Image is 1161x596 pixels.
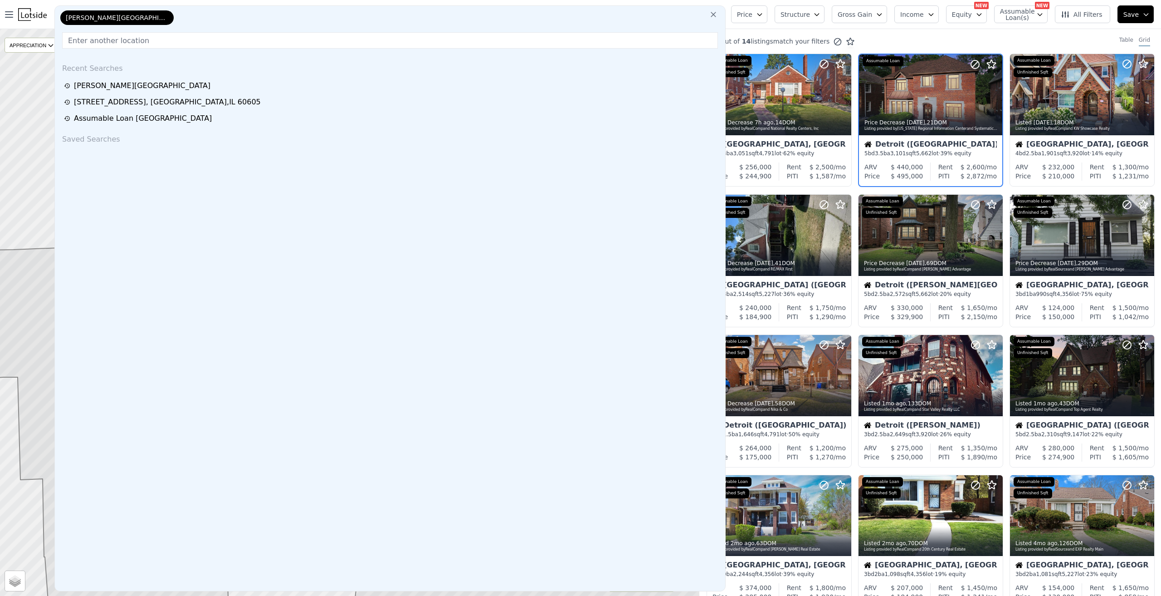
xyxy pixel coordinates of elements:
span: $ 1,450 [961,584,985,591]
div: Listing provided by RealComp and KW Showcase Realty [1015,126,1150,132]
span: $ 1,350 [961,444,985,452]
div: 3 bd 1 ba sqft lot · 75% equity [1015,291,1149,298]
div: PITI [1090,453,1101,462]
div: /mo [798,312,846,321]
span: $ 184,900 [739,313,771,320]
div: Unfinished Sqft [862,488,901,498]
span: 5,227 [759,291,774,297]
span: $ 1,800 [810,584,834,591]
span: $ 495,000 [891,172,923,180]
div: Rent [938,303,953,312]
span: 2,572 [890,291,905,297]
div: /mo [953,443,997,453]
div: Assumable Loan [862,337,903,347]
div: Listing provided by RealSource and [PERSON_NAME] Advantage [1015,267,1150,272]
div: Rent [1090,303,1104,312]
div: Assumable Loan [863,56,903,66]
a: Price Decrease [DATE],29DOMListing provided byRealSourceand [PERSON_NAME] AdvantageAssumable Loan... [1010,194,1154,327]
div: /mo [1101,172,1149,181]
div: Unfinished Sqft [862,208,901,218]
time: 2025-06-28 00:00 [731,540,755,547]
a: Price Decrease 7h ago,14DOMListing provided byRealCompand National Realty Centers, IncAssumable L... [707,54,851,187]
span: $ 232,000 [1042,163,1074,171]
div: PITI [1090,312,1101,321]
img: House [1015,562,1023,569]
div: Price Decrease , 69 DOM [864,260,998,267]
button: Structure [775,5,824,23]
img: House [864,422,871,429]
span: $ 244,900 [739,172,771,180]
span: Save [1123,10,1139,19]
img: House [1015,422,1023,429]
div: Listing provided by RealComp and [PERSON_NAME] Advantage [864,267,998,272]
span: 4,356 [910,571,926,577]
span: Price [737,10,752,19]
div: PITI [938,453,950,462]
div: Assumable Loan [711,56,751,66]
span: $ 2,500 [810,163,834,171]
span: 3,101 [890,150,906,157]
span: 1,098 [885,571,900,577]
div: PITI [787,172,798,181]
div: /mo [1104,583,1149,592]
div: ARV [1015,303,1028,312]
div: Price Decrease , 41 DOM [712,260,847,267]
button: Gross Gain [832,5,887,23]
button: Price [731,5,767,23]
div: Rent [787,583,801,592]
div: NEW [1035,2,1049,9]
span: $ 1,890 [961,453,985,461]
span: $ 2,600 [961,163,985,171]
div: [GEOGRAPHIC_DATA], [GEOGRAPHIC_DATA] [864,562,997,571]
div: Listed , 133 DOM [864,400,998,407]
span: 3,920 [1067,150,1083,157]
div: Unfinished Sqft [1014,208,1052,218]
input: Enter another location [62,32,718,49]
div: /mo [1104,163,1149,172]
span: 4,791 [759,150,774,157]
span: $ 1,500 [1112,304,1137,311]
div: Rent [787,163,801,172]
span: $ 1,300 [1112,163,1137,171]
div: Price [1015,453,1031,462]
div: Price Decrease , 29 DOM [1015,260,1150,267]
div: Unfinished Sqft [862,348,901,358]
div: Listing provided by RealComp and [PERSON_NAME] Real Estate [712,547,847,552]
time: 2025-06-19 05:00 [882,540,906,547]
div: /mo [1104,443,1149,453]
span: $ 210,000 [1042,172,1074,180]
div: Rent [1090,583,1104,592]
div: /mo [1101,312,1149,321]
span: 3,920 [916,431,931,438]
div: ARV [1015,163,1028,172]
a: [STREET_ADDRESS], [GEOGRAPHIC_DATA],IL 60605 [64,97,719,108]
div: Table [1119,36,1133,46]
div: Assumable Loan [711,477,751,487]
div: Price [1015,312,1031,321]
div: Listing provided by RealSource and EXP Realty Main [1015,547,1150,552]
span: 2,514 [733,291,749,297]
div: Listed , 63 DOM [712,540,847,547]
div: 3 bd 1.5 ba sqft lot · 50% equity [712,431,846,438]
div: Listing provided by RealComp and Top Agent Realty [1015,407,1150,413]
span: $ 124,000 [1042,304,1074,311]
div: Assumable Loan [711,197,751,207]
div: Detroit ([PERSON_NAME]) [864,422,997,431]
span: 5,662 [916,291,931,297]
div: Unfinished Sqft [1014,68,1052,78]
div: Unfinished Sqft [711,488,749,498]
div: Unfinished Sqft [1014,488,1052,498]
div: ARV [864,443,877,453]
div: /mo [953,303,997,312]
div: Rent [787,443,801,453]
button: All Filters [1055,5,1110,23]
span: $ 1,042 [1112,313,1137,320]
div: /mo [798,172,846,181]
div: Listed , 18 DOM [1015,119,1150,126]
span: $ 175,000 [739,453,771,461]
span: $ 250,000 [891,453,923,461]
img: Lotside [18,8,47,21]
a: Price Decrease [DATE],69DOMListing provided byRealCompand [PERSON_NAME] AdvantageAssumable LoanUn... [858,194,1002,327]
a: Assumable Loan [GEOGRAPHIC_DATA] [64,113,719,124]
time: 2025-07-25 11:31 [882,400,906,407]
